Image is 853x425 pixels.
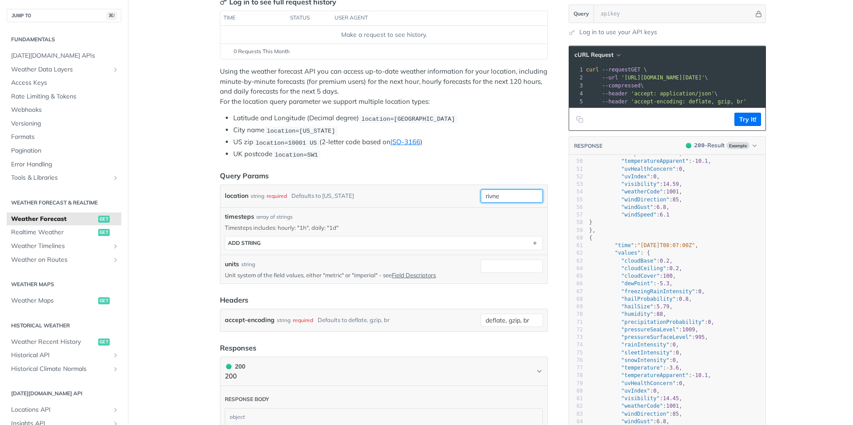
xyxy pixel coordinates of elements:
[225,362,543,382] button: 200 200200
[11,228,96,237] span: Realtime Weather
[666,365,669,371] span: -
[621,357,669,363] span: "snowIntensity"
[7,130,121,144] a: Formats
[621,334,692,340] span: "pressureSurfaceLevel"
[589,173,660,180] span: : ,
[392,272,436,279] a: Field Descriptors
[225,362,245,371] div: 200
[11,173,110,182] span: Tools & Libraries
[7,212,121,226] a: Weather Forecastget
[277,314,291,327] div: string
[220,11,287,25] th: time
[569,326,583,334] div: 72
[621,388,650,394] span: "uvIndex"
[602,91,628,97] span: --header
[569,219,583,226] div: 58
[589,258,673,264] span: : ,
[267,189,287,202] div: required
[11,106,119,114] span: Webhooks
[7,103,121,117] a: Webhooks
[112,366,119,373] button: Show subpages for Historical Climate Normals
[569,165,583,173] div: 51
[621,189,663,195] span: "weatherCode"
[569,181,583,188] div: 53
[112,66,119,73] button: Show subpages for Weather Data Layers
[602,67,631,73] span: --request
[666,403,679,409] span: 1001
[602,75,618,81] span: --url
[586,67,599,73] span: curl
[255,139,317,146] span: location=10001 US
[7,362,121,376] a: Historical Climate NormalsShow subpages for Historical Climate Normals
[361,115,455,122] span: location=[GEOGRAPHIC_DATA]
[621,303,653,310] span: "hailSize"
[734,113,761,126] button: Try It!
[589,212,670,218] span: :
[220,67,548,106] p: Using the weather forecast API you can access up-to-date weather information for your location, i...
[112,406,119,413] button: Show subpages for Locations API
[726,142,749,149] span: Example
[574,10,589,18] span: Query
[569,303,583,311] div: 69
[233,113,548,123] li: Latitude and Longitude (Decimal degree)
[686,143,691,148] span: 200
[7,253,121,267] a: Weather on RoutesShow subpages for Weather on Routes
[586,83,644,89] span: \
[11,160,119,169] span: Error Handling
[621,288,695,295] span: "freezingRainIntensity"
[631,91,714,97] span: 'accept: application/json'
[637,242,695,248] span: "[DATE]T08:07:00Z"
[579,28,657,37] a: Log in to use your API keys
[11,242,110,251] span: Weather Timelines
[107,12,116,20] span: ⌘/
[11,133,119,142] span: Formats
[589,380,686,386] span: : ,
[589,265,682,272] span: : ,
[569,196,583,204] div: 55
[589,288,705,295] span: : ,
[11,338,96,346] span: Weather Recent History
[225,260,239,269] label: units
[621,411,669,417] span: "windDirection"
[621,380,676,386] span: "uvHealthConcern"
[7,90,121,103] a: Rate Limiting & Tokens
[621,311,653,317] span: "humidity"
[673,197,679,203] span: 85
[569,98,584,106] div: 5
[589,250,650,256] span: : {
[589,319,714,325] span: : ,
[679,166,682,172] span: 0
[225,212,254,221] span: timesteps
[654,173,657,180] span: 0
[574,142,603,150] button: RESPONSE
[11,119,119,128] span: Versioning
[663,181,679,187] span: 14.59
[225,189,248,202] label: location
[589,395,682,401] span: : ,
[682,327,695,333] span: 1009
[226,364,231,369] span: 200
[569,188,583,196] div: 54
[569,410,583,418] div: 83
[569,288,583,295] div: 67
[225,396,269,403] div: Response body
[225,371,245,382] p: 200
[657,303,670,310] span: 5.79
[7,49,121,63] a: [DATE][DOMAIN_NAME] APIs
[391,138,420,146] a: ISO-3166
[679,296,689,302] span: 0.8
[589,227,596,233] span: },
[98,338,110,346] span: get
[663,273,673,279] span: 100
[621,197,669,203] span: "windDirection"
[586,67,647,73] span: GET \
[692,372,695,378] span: -
[660,280,670,287] span: 5.3
[7,294,121,307] a: Weather Mapsget
[233,137,548,147] li: US zip (2-letter code based on )
[11,256,110,264] span: Weather on Routes
[621,418,653,425] span: "windGust"
[98,229,110,236] span: get
[670,265,679,272] span: 0.2
[657,204,666,210] span: 6.8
